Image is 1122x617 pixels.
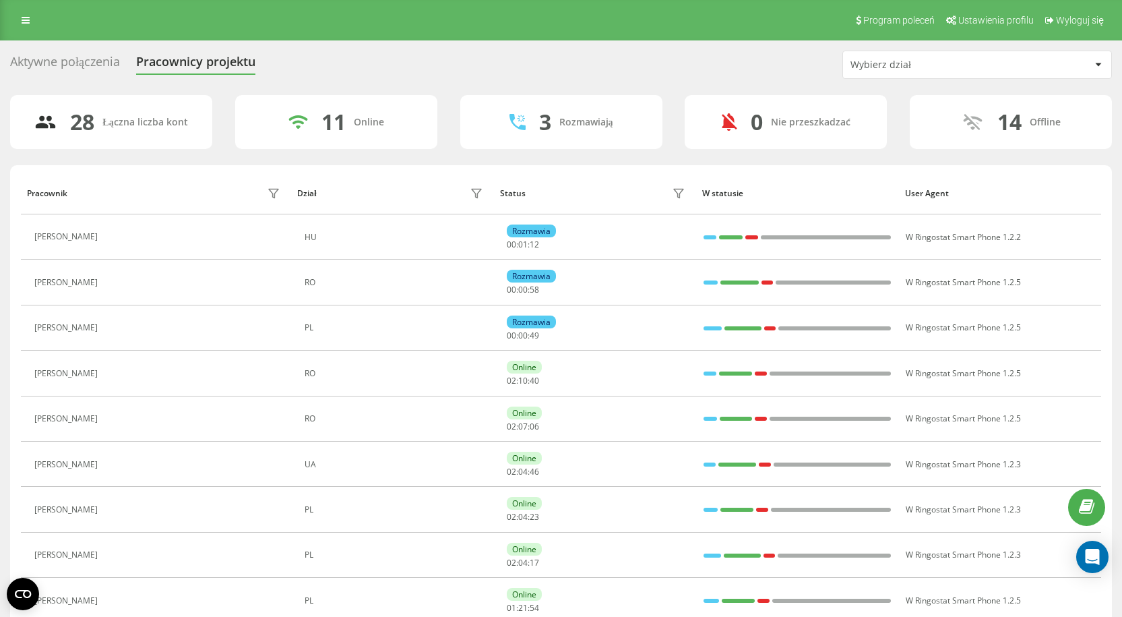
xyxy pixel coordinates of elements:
[530,421,539,432] span: 06
[305,278,487,287] div: RO
[906,459,1021,470] span: W Ringostat Smart Phone 1.2.3
[321,109,346,135] div: 11
[539,109,551,135] div: 3
[530,239,539,250] span: 12
[518,602,528,614] span: 21
[906,368,1021,379] span: W Ringostat Smart Phone 1.2.5
[518,239,528,250] span: 01
[305,505,487,515] div: PL
[305,323,487,332] div: PL
[905,189,1095,198] div: User Agent
[507,512,539,522] div: : :
[958,15,1034,26] span: Ustawienia profilu
[518,330,528,341] span: 00
[507,543,542,556] div: Online
[34,505,101,515] div: [PERSON_NAME]
[34,232,101,241] div: [PERSON_NAME]
[906,549,1021,560] span: W Ringostat Smart Phone 1.2.3
[507,285,539,295] div: : :
[518,421,528,432] span: 07
[507,407,542,419] div: Online
[305,460,487,469] div: UA
[863,15,935,26] span: Program poleceń
[34,278,101,287] div: [PERSON_NAME]
[751,109,763,135] div: 0
[507,316,556,328] div: Rozmawia
[518,375,528,386] span: 10
[297,189,316,198] div: Dział
[34,550,101,560] div: [PERSON_NAME]
[530,284,539,295] span: 58
[507,225,556,237] div: Rozmawia
[305,233,487,242] div: HU
[70,109,94,135] div: 28
[559,117,613,128] div: Rozmawiają
[850,59,1011,71] div: Wybierz dział
[507,452,542,465] div: Online
[305,414,487,423] div: RO
[507,376,539,386] div: : :
[518,511,528,523] span: 04
[34,414,101,423] div: [PERSON_NAME]
[507,239,516,250] span: 00
[518,284,528,295] span: 00
[530,602,539,614] span: 54
[507,361,542,374] div: Online
[507,422,539,432] div: : :
[305,550,487,560] div: PL
[530,466,539,477] span: 46
[997,109,1022,135] div: 14
[702,189,892,198] div: W statusie
[34,323,101,332] div: [PERSON_NAME]
[507,330,516,341] span: 00
[507,331,539,341] div: : :
[10,55,120,76] div: Aktywne połączenia
[507,284,516,295] span: 00
[305,596,487,606] div: PL
[1030,117,1061,128] div: Offline
[507,467,539,477] div: : :
[507,602,516,614] span: 01
[102,117,187,128] div: Łączna liczba kont
[507,558,539,568] div: : :
[906,595,1021,606] span: W Ringostat Smart Phone 1.2.5
[507,240,539,249] div: : :
[507,557,516,568] span: 02
[507,511,516,523] span: 02
[305,369,487,378] div: RO
[530,330,539,341] span: 49
[507,588,542,601] div: Online
[507,270,556,283] div: Rozmawia
[34,460,101,469] div: [PERSON_NAME]
[771,117,850,128] div: Nie przeszkadzać
[7,578,39,610] button: Open CMP widget
[354,117,384,128] div: Online
[136,55,255,76] div: Pracownicy projektu
[27,189,67,198] div: Pracownik
[906,322,1021,333] span: W Ringostat Smart Phone 1.2.5
[507,466,516,477] span: 02
[34,596,101,606] div: [PERSON_NAME]
[530,557,539,568] span: 17
[518,466,528,477] span: 04
[500,189,526,198] div: Status
[507,375,516,386] span: 02
[507,421,516,432] span: 02
[507,497,542,510] div: Online
[906,231,1021,243] span: W Ringostat Smart Phone 1.2.2
[34,369,101,378] div: [PERSON_NAME]
[906,504,1021,515] span: W Ringostat Smart Phone 1.2.3
[530,375,539,386] span: 40
[530,511,539,523] span: 23
[1076,541,1109,573] div: Open Intercom Messenger
[1056,15,1104,26] span: Wyloguj się
[507,604,539,613] div: : :
[906,276,1021,288] span: W Ringostat Smart Phone 1.2.5
[518,557,528,568] span: 04
[906,413,1021,424] span: W Ringostat Smart Phone 1.2.5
